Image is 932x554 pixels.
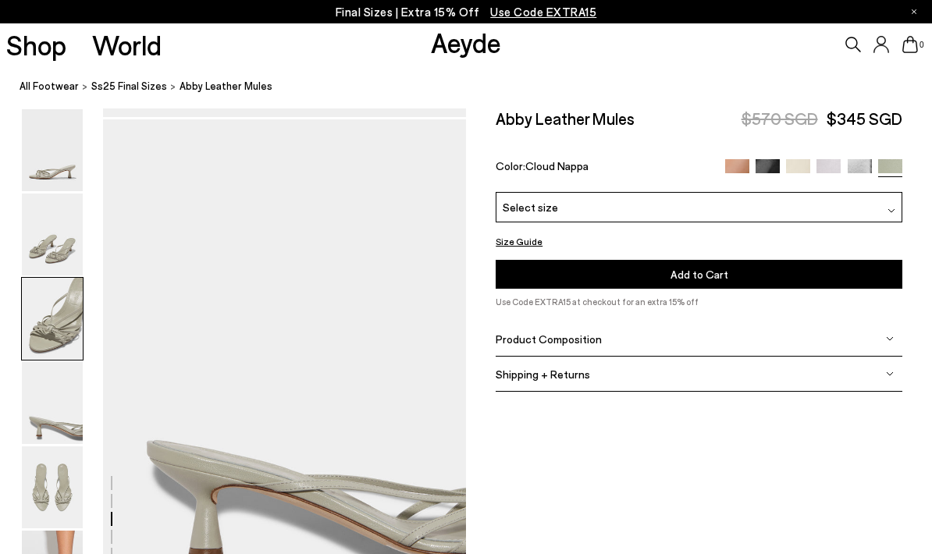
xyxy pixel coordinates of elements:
span: Abby Leather Mules [180,78,272,94]
a: 0 [902,36,918,53]
span: Add to Cart [671,268,728,281]
span: Cloud Nappa [525,159,589,172]
span: Ss25 Final Sizes [91,80,167,92]
button: Add to Cart [496,260,902,289]
img: Abby Leather Mules - Image 3 [22,278,83,360]
nav: breadcrumb [20,66,932,108]
a: Ss25 Final Sizes [91,78,167,94]
a: World [92,31,162,59]
span: Product Composition [496,332,602,346]
img: Abby Leather Mules - Image 2 [22,194,83,275]
p: Final Sizes | Extra 15% Off [336,2,597,22]
span: Navigate to /collections/ss25-final-sizes [490,5,596,19]
a: Shop [6,31,66,59]
img: Abby Leather Mules - Image 5 [22,446,83,528]
button: Size Guide [496,232,542,251]
span: $570 SGD [742,108,818,128]
h2: Abby Leather Mules [496,108,635,128]
span: Shipping + Returns [496,368,590,381]
span: Select size [503,199,558,215]
img: svg%3E [886,370,894,378]
span: $345 SGD [827,108,902,128]
a: Aeyde [431,26,501,59]
div: Color: [496,159,712,177]
a: All Footwear [20,78,79,94]
img: svg%3E [888,207,895,215]
img: Abby Leather Mules - Image 1 [22,109,83,191]
img: svg%3E [886,335,894,343]
img: Abby Leather Mules - Image 4 [22,362,83,444]
p: Use Code EXTRA15 at checkout for an extra 15% off [496,295,902,309]
span: 0 [918,41,926,49]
